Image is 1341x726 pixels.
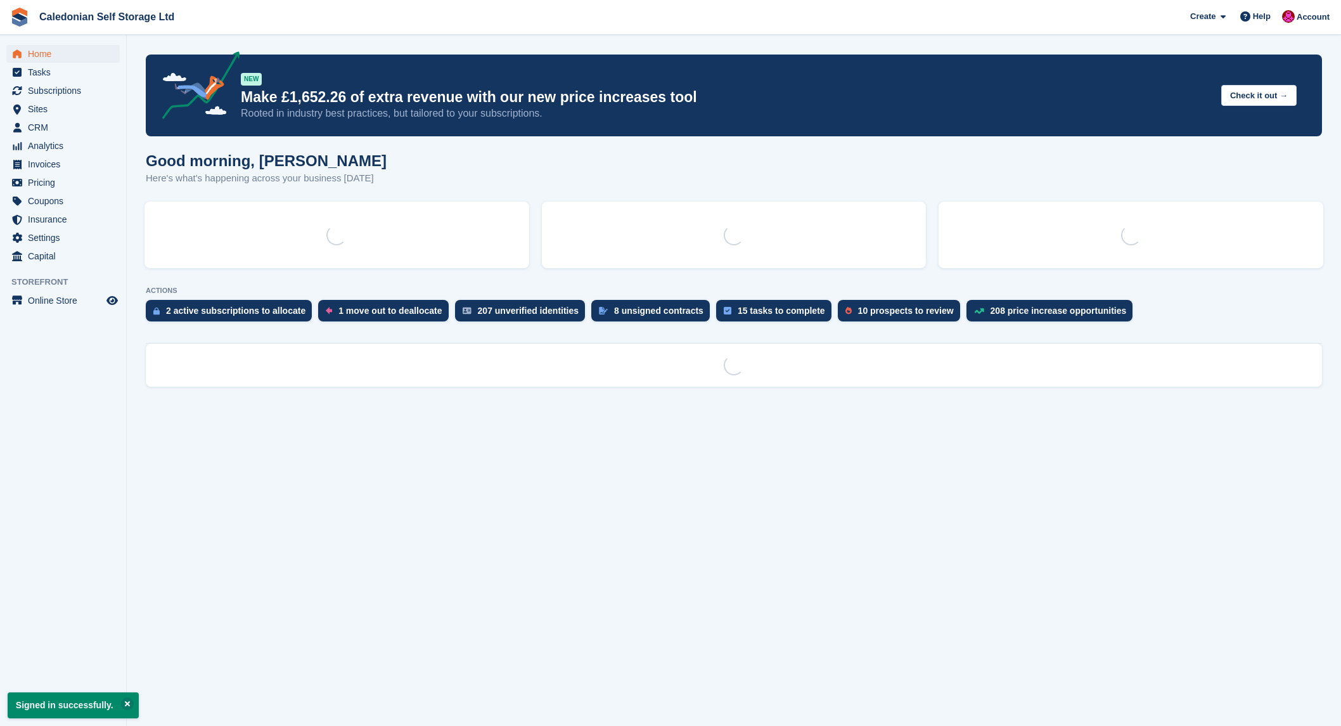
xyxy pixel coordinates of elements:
div: 15 tasks to complete [738,306,825,316]
span: Tasks [28,63,104,81]
img: verify_identity-adf6edd0f0f0b5bbfe63781bf79b02c33cf7c696d77639b501bdc392416b5a36.svg [463,307,472,314]
a: menu [6,137,120,155]
span: Create [1190,10,1216,23]
a: menu [6,119,120,136]
img: price_increase_opportunities-93ffe204e8149a01c8c9dc8f82e8f89637d9d84a8eef4429ea346261dce0b2c0.svg [974,308,984,314]
p: Make £1,652.26 of extra revenue with our new price increases tool [241,88,1211,107]
a: menu [6,63,120,81]
div: 2 active subscriptions to allocate [166,306,305,316]
span: Coupons [28,192,104,210]
a: menu [6,247,120,265]
a: 208 price increase opportunities [966,300,1139,328]
div: 207 unverified identities [478,306,579,316]
a: menu [6,192,120,210]
a: Caledonian Self Storage Ltd [34,6,179,27]
span: Pricing [28,174,104,191]
a: Preview store [105,293,120,308]
span: Insurance [28,211,104,228]
div: 208 price increase opportunities [991,306,1127,316]
span: Subscriptions [28,82,104,100]
a: menu [6,229,120,247]
span: Home [28,45,104,63]
span: Invoices [28,155,104,173]
a: menu [6,174,120,191]
a: menu [6,211,120,228]
a: menu [6,82,120,100]
span: Account [1297,11,1330,23]
img: move_outs_to_deallocate_icon-f764333ba52eb49d3ac5e1228854f67142a1ed5810a6f6cc68b1a99e826820c5.svg [326,307,332,314]
a: 8 unsigned contracts [591,300,716,328]
span: Settings [28,229,104,247]
img: Donald Mathieson [1282,10,1295,23]
h1: Good morning, [PERSON_NAME] [146,152,387,169]
a: 207 unverified identities [455,300,592,328]
img: active_subscription_to_allocate_icon-d502201f5373d7db506a760aba3b589e785aa758c864c3986d89f69b8ff3... [153,307,160,315]
span: Help [1253,10,1271,23]
span: Online Store [28,292,104,309]
img: contract_signature_icon-13c848040528278c33f63329250d36e43548de30e8caae1d1a13099fd9432cc5.svg [599,307,608,314]
p: Rooted in industry best practices, but tailored to your subscriptions. [241,107,1211,120]
a: 2 active subscriptions to allocate [146,300,318,328]
a: menu [6,155,120,173]
img: stora-icon-8386f47178a22dfd0bd8f6a31ec36ba5ce8667c1dd55bd0f319d3a0aa187defe.svg [10,8,29,27]
div: 8 unsigned contracts [614,306,703,316]
a: menu [6,292,120,309]
img: prospect-51fa495bee0391a8d652442698ab0144808aea92771e9ea1ae160a38d050c398.svg [845,307,852,314]
span: CRM [28,119,104,136]
a: menu [6,100,120,118]
div: NEW [241,73,262,86]
a: menu [6,45,120,63]
img: task-75834270c22a3079a89374b754ae025e5fb1db73e45f91037f5363f120a921f8.svg [724,307,731,314]
a: 10 prospects to review [838,300,966,328]
span: Capital [28,247,104,265]
img: price-adjustments-announcement-icon-8257ccfd72463d97f412b2fc003d46551f7dbcb40ab6d574587a9cd5c0d94... [151,51,240,124]
button: Check it out → [1221,85,1297,106]
div: 1 move out to deallocate [338,306,442,316]
p: ACTIONS [146,287,1322,295]
a: 1 move out to deallocate [318,300,454,328]
p: Signed in successfully. [8,692,139,718]
p: Here's what's happening across your business [DATE] [146,171,387,186]
span: Storefront [11,276,126,288]
span: Analytics [28,137,104,155]
a: 15 tasks to complete [716,300,838,328]
span: Sites [28,100,104,118]
div: 10 prospects to review [858,306,954,316]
